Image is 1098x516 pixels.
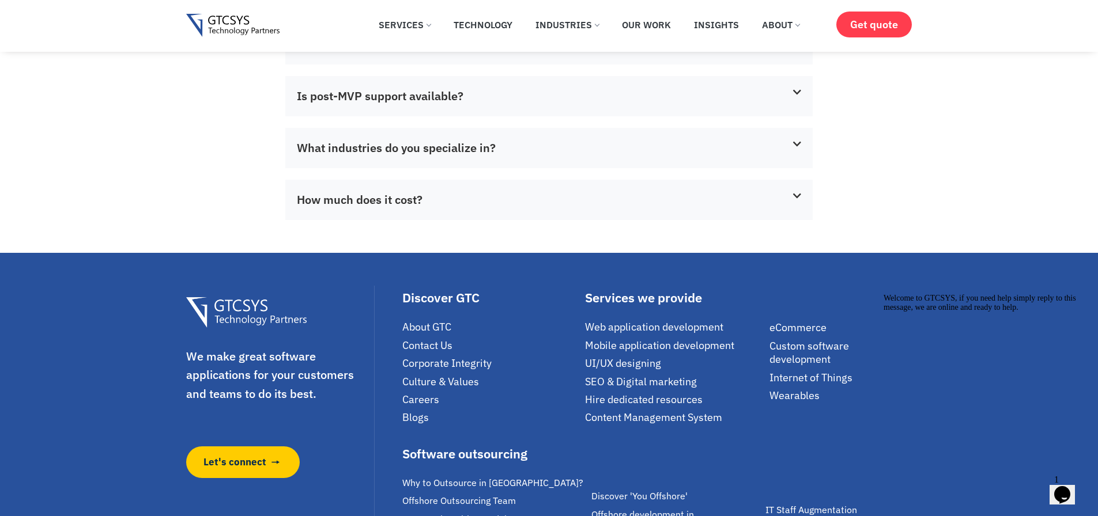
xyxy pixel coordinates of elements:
a: Careers [402,393,579,406]
span: Discover 'You Offshore' [591,490,688,503]
a: Technology [445,12,521,37]
a: eCommerce [769,321,912,334]
a: Internet of Things [769,371,912,384]
span: Welcome to GTCSYS, if you need help simply reply to this message, we are online and ready to help. [5,5,197,22]
span: Corporate Integrity [402,356,492,370]
iframe: chat widget [879,289,1086,464]
a: SEO & Digital marketing [585,375,764,388]
span: Wearables [769,389,820,402]
span: SEO & Digital marketing [585,375,697,388]
span: Get quote [850,18,898,31]
a: Is post-MVP support available? [297,88,463,104]
span: Mobile application development [585,339,734,352]
a: What industries do you specialize in? [297,140,496,155]
a: About [753,12,808,37]
a: Get quote [836,12,912,37]
span: eCommerce [769,321,827,334]
img: Gtcsys Footer Logo [186,297,307,328]
span: Let's connect [203,455,266,469]
span: Blogs [402,411,429,424]
div: Discover GTC [402,291,579,304]
iframe: chat widget [1050,470,1086,504]
a: Corporate Integrity [402,356,579,370]
a: Services [370,12,439,37]
a: Let's connect [186,446,300,478]
a: Hire dedicated resources [585,393,764,406]
span: Web application development [585,320,723,333]
div: How much does it cost? [285,180,812,220]
div: Is post-MVP support available? [285,76,812,116]
span: Content Management System [585,411,722,424]
a: Our Work [613,12,680,37]
span: Hire dedicated resources [585,393,703,406]
span: Internet of Things [769,371,852,384]
a: How much does it cost? [297,192,422,207]
a: UI/UX designing [585,356,764,370]
span: Careers [402,393,439,406]
div: Welcome to GTCSYS, if you need help simply reply to this message, we are online and ready to help. [5,5,212,23]
img: Gtcsys logo [186,14,280,37]
span: UI/UX designing [585,356,661,370]
div: Services we provide [585,291,764,304]
a: Mobile application development [585,339,764,352]
a: Wearables [769,389,912,402]
a: Industries [527,12,608,37]
p: We make great software applications for your customers and teams to do its best. [186,347,372,404]
a: About GTC [402,320,579,333]
a: Culture & Values [402,375,579,388]
span: Culture & Values [402,375,479,388]
span: About GTC [402,320,451,333]
a: Content Management System [585,411,764,424]
div: Software outsourcing [402,447,586,460]
a: Why to Outsource in [GEOGRAPHIC_DATA]? [402,476,586,490]
a: Discover 'You Offshore' [591,490,760,503]
div: What industries do you specialize in? [285,128,812,168]
a: Insights [685,12,748,37]
a: Offshore Outsourcing Team [402,494,586,507]
a: Custom software development [769,339,912,366]
span: Offshore Outsourcing Team [402,494,516,507]
span: Contact Us [402,339,452,352]
a: Web application development [585,320,764,333]
a: Contact Us [402,339,579,352]
span: Why to Outsource in [GEOGRAPHIC_DATA]? [402,476,583,490]
a: Blogs [402,411,579,424]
